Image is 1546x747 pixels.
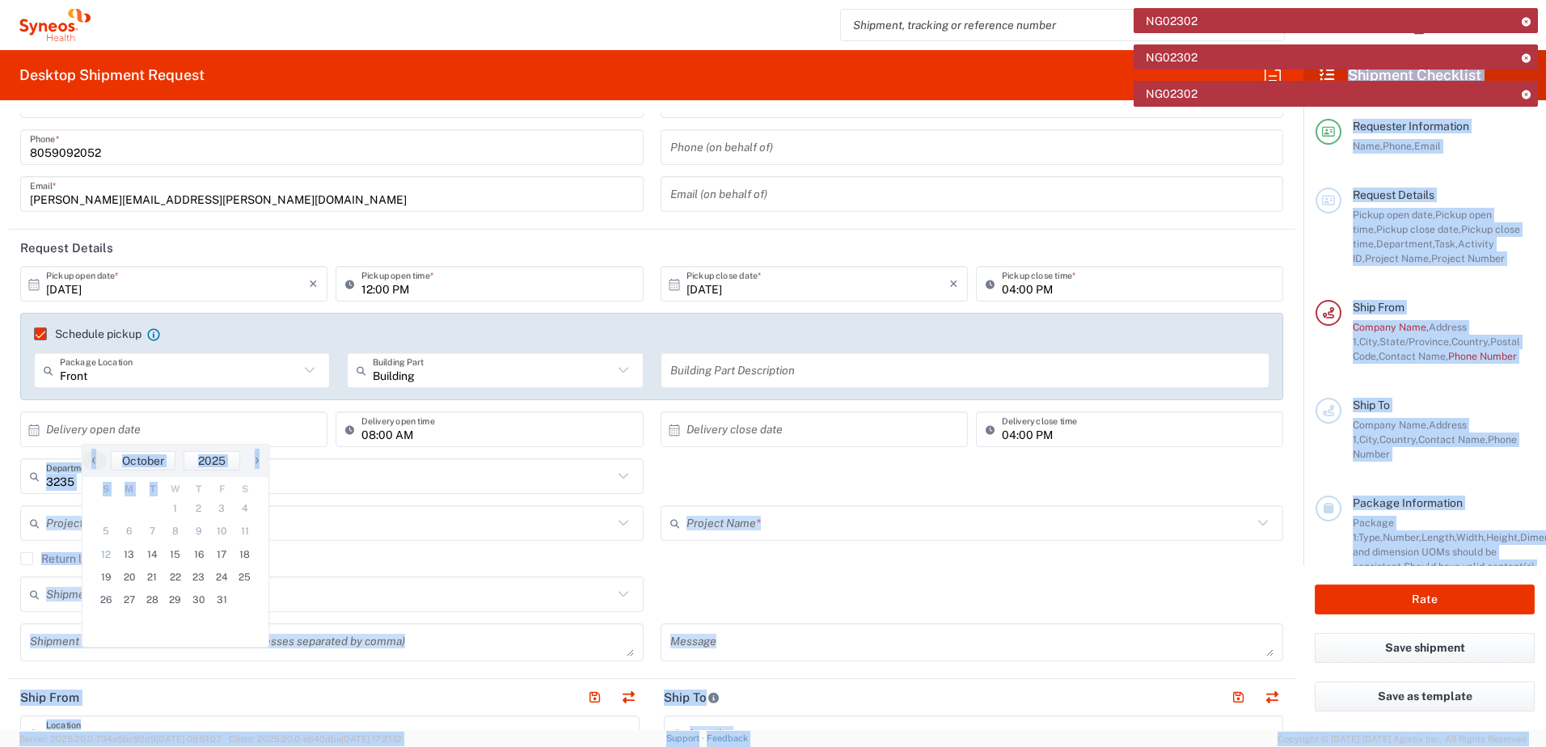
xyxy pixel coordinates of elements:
span: ‹ [82,450,106,470]
span: Contact Name, [1379,350,1448,362]
span: Server: 2025.20.0-734e5bc92d9 [19,734,222,744]
span: [DATE] 17:21:12 [341,734,402,744]
h2: Request Details [20,240,113,256]
button: ‹ [82,451,107,471]
bs-datepicker-navigation-view: ​ ​ ​ [82,451,268,471]
th: weekday [164,481,188,497]
bs-datepicker-container: calendar [82,444,269,648]
span: Department, [1376,238,1434,250]
span: Pickup close date, [1376,223,1461,235]
label: Return label required [20,552,150,565]
h2: Desktop Shipment Request [19,65,205,85]
span: 19 [95,566,118,589]
span: 16 [187,543,210,566]
span: Width, [1456,531,1486,543]
span: 23 [187,566,210,589]
span: Type, [1358,531,1383,543]
span: 14 [141,543,164,566]
th: weekday [210,481,234,497]
span: 6 [118,520,142,542]
button: 2025 [184,451,240,471]
span: Country, [1379,433,1418,445]
span: 31 [210,589,234,611]
span: 30 [187,589,210,611]
span: Package Information [1353,496,1463,509]
span: Project Number [1431,252,1505,264]
span: 10 [210,520,234,542]
button: Save shipment [1315,633,1535,663]
span: 17 [210,543,234,566]
span: Project Name, [1365,252,1431,264]
span: Company Name, [1353,321,1429,333]
input: Shipment, tracking or reference number [841,10,1260,40]
a: Support [666,733,707,743]
th: weekday [141,481,164,497]
span: City, [1359,433,1379,445]
span: Request Details [1353,188,1434,201]
button: October [111,451,175,471]
span: 13 [118,543,142,566]
span: 12 [95,543,118,566]
i: × [949,271,958,297]
span: Client: 2025.20.0-e640dba [229,734,402,744]
span: Number, [1383,531,1421,543]
span: Package 1: [1353,517,1394,543]
button: Rate [1315,585,1535,614]
span: State/Province, [1379,336,1451,348]
span: Requester Information [1353,120,1469,133]
span: Should have valid content(s) [1404,560,1535,572]
span: 11 [233,520,256,542]
span: NG02302 [1146,87,1198,101]
span: Ship From [1353,301,1404,314]
span: NG02302 [1146,50,1198,65]
i: × [309,271,318,297]
span: 3 [210,497,234,520]
label: Schedule pickup [34,327,142,340]
span: 15 [164,543,188,566]
h2: Ship To [664,690,720,706]
span: 2 [187,497,210,520]
span: October [122,454,164,467]
span: 5 [95,520,118,542]
th: weekday [118,481,142,497]
span: 27 [118,589,142,611]
span: Company Name, [1353,419,1429,431]
span: 26 [95,589,118,611]
button: › [244,451,268,471]
span: › [245,450,269,470]
span: 25 [233,566,256,589]
span: 9 [187,520,210,542]
span: 7 [141,520,164,542]
span: 28 [141,589,164,611]
h2: Ship From [20,690,79,706]
th: weekday [233,481,256,497]
span: Phone, [1383,140,1414,152]
span: City, [1359,336,1379,348]
span: Country, [1451,336,1490,348]
span: Ship To [1353,399,1390,411]
span: Pickup open date, [1353,209,1435,221]
span: 2025 [198,454,226,467]
span: Task, [1434,238,1458,250]
span: 21 [141,566,164,589]
span: 4 [233,497,256,520]
span: 22 [164,566,188,589]
button: Save as template [1315,682,1535,711]
span: 29 [164,589,188,611]
span: NG02302 [1146,14,1198,28]
th: weekday [95,481,118,497]
span: 18 [233,543,256,566]
span: Length, [1421,531,1456,543]
span: 8 [164,520,188,542]
span: Email [1414,140,1441,152]
span: Height, [1486,531,1520,543]
th: weekday [187,481,210,497]
span: [DATE] 09:51:07 [156,734,222,744]
span: Contact Name, [1418,433,1488,445]
span: 20 [118,566,142,589]
a: Feedback [707,733,748,743]
span: 1 [164,497,188,520]
span: 24 [210,566,234,589]
span: Name, [1353,140,1383,152]
span: Phone Number [1448,350,1517,362]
